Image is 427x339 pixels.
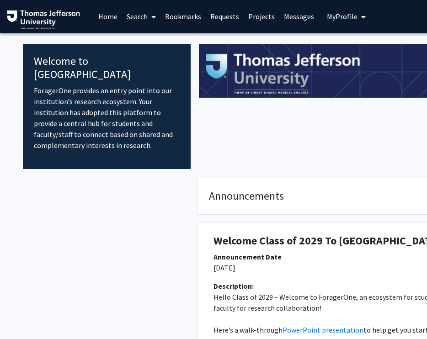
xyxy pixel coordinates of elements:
[34,55,180,81] h4: Welcome to [GEOGRAPHIC_DATA]
[160,0,206,32] a: Bookmarks
[283,325,363,334] a: PowerPoint presentation
[122,0,160,32] a: Search
[279,0,319,32] a: Messages
[34,85,180,151] p: ForagerOne provides an entry point into our institution’s research ecosystem. Your institution ha...
[7,10,80,29] img: Thomas Jefferson University Logo
[206,0,244,32] a: Requests
[244,0,279,32] a: Projects
[327,12,358,21] span: My Profile
[94,0,122,32] a: Home
[7,298,39,332] iframe: Chat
